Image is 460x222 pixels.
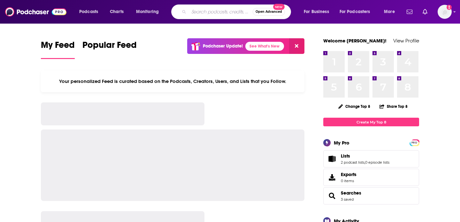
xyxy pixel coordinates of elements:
[384,7,395,16] span: More
[438,5,452,19] img: User Profile
[341,179,356,183] span: 0 items
[273,4,285,10] span: New
[341,172,356,177] span: Exports
[82,40,137,54] span: Popular Feed
[341,197,354,202] a: 3 saved
[299,7,337,17] button: open menu
[341,160,364,165] a: 2 podcast lists
[365,160,389,165] a: 0 episode lists
[326,173,338,182] span: Exports
[177,4,297,19] div: Search podcasts, credits, & more...
[132,7,167,17] button: open menu
[341,190,361,196] a: Searches
[334,140,349,146] div: My Pro
[410,140,418,145] a: PRO
[341,153,389,159] a: Lists
[410,140,418,145] span: PRO
[75,7,106,17] button: open menu
[323,150,419,167] span: Lists
[335,7,379,17] button: open menu
[326,154,338,163] a: Lists
[253,8,285,16] button: Open AdvancedNew
[256,10,282,13] span: Open Advanced
[136,7,159,16] span: Monitoring
[393,38,419,44] a: View Profile
[5,6,66,18] img: Podchaser - Follow, Share and Rate Podcasts
[340,7,370,16] span: For Podcasters
[326,191,338,200] a: Searches
[323,118,419,126] a: Create My Top 8
[341,153,350,159] span: Lists
[245,42,284,51] a: See What's New
[82,40,137,59] a: Popular Feed
[334,102,374,110] button: Change Top 8
[404,6,415,17] a: Show notifications dropdown
[323,187,419,204] span: Searches
[420,6,430,17] a: Show notifications dropdown
[438,5,452,19] button: Show profile menu
[438,5,452,19] span: Logged in as morganm92295
[447,5,452,10] svg: Add a profile image
[203,43,243,49] p: Podchaser Update!
[41,40,75,59] a: My Feed
[106,7,127,17] a: Charts
[379,100,408,113] button: Share Top 8
[323,38,387,44] a: Welcome [PERSON_NAME]!
[379,7,403,17] button: open menu
[41,40,75,54] span: My Feed
[41,70,304,92] div: Your personalized Feed is curated based on the Podcasts, Creators, Users, and Lists that you Follow.
[304,7,329,16] span: For Business
[110,7,124,16] span: Charts
[79,7,98,16] span: Podcasts
[323,169,419,186] a: Exports
[189,7,253,17] input: Search podcasts, credits, & more...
